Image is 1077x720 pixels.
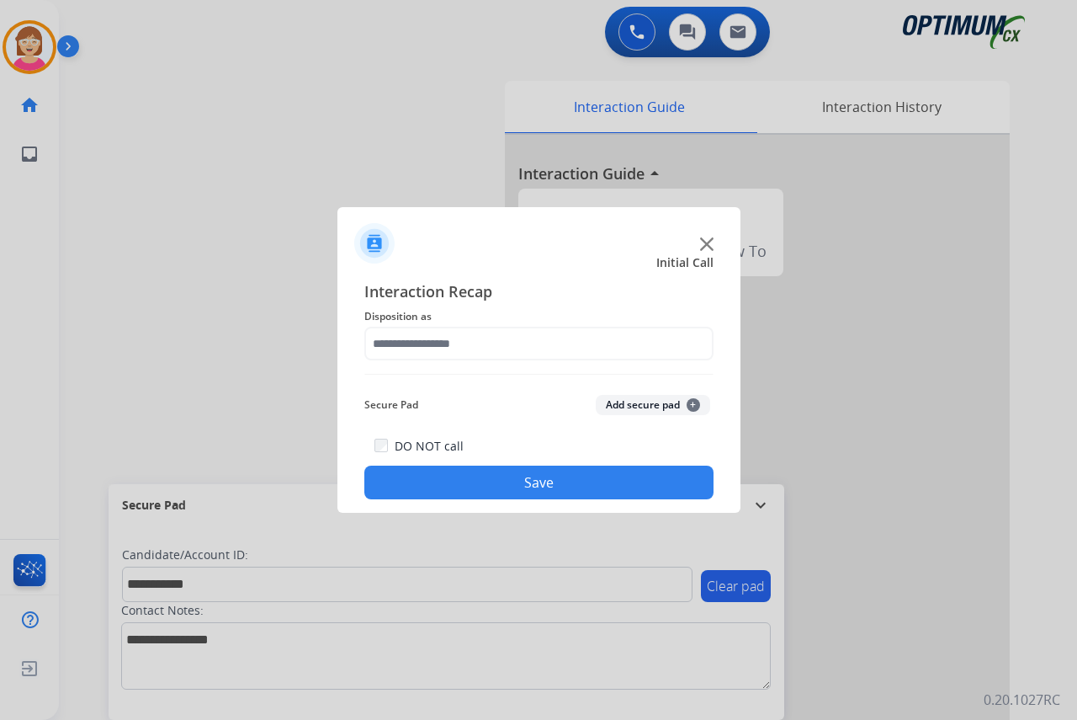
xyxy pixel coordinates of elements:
label: DO NOT call [395,438,464,455]
span: Interaction Recap [364,280,714,307]
span: + [687,398,700,412]
button: Save [364,466,714,499]
span: Initial Call [656,254,714,271]
p: 0.20.1027RC [984,690,1060,710]
button: Add secure pad+ [596,395,710,415]
img: contact-recap-line.svg [364,374,714,375]
span: Disposition as [364,307,714,327]
span: Secure Pad [364,395,418,415]
img: contactIcon [354,223,395,264]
